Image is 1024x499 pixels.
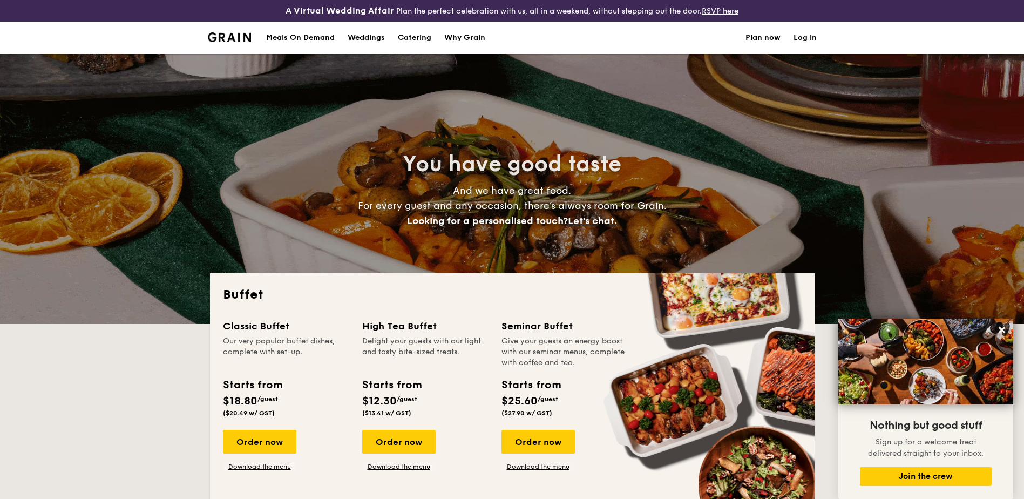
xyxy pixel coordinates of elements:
[501,336,628,368] div: Give your guests an energy boost with our seminar menus, complete with coffee and tea.
[257,395,278,403] span: /guest
[208,32,252,42] a: Logotype
[362,462,436,471] a: Download the menu
[208,32,252,42] img: Grain
[223,409,275,417] span: ($20.49 w/ GST)
[993,321,1011,339] button: Close
[860,467,992,486] button: Join the crew
[501,462,575,471] a: Download the menu
[358,185,667,227] span: And we have great food. For every guest and any occasion, there’s always room for Grain.
[391,22,438,54] a: Catering
[868,437,984,458] span: Sign up for a welcome treat delivered straight to your inbox.
[223,336,349,368] div: Our very popular buffet dishes, complete with set-up.
[286,4,394,17] h4: A Virtual Wedding Affair
[444,22,485,54] div: Why Grain
[223,395,257,408] span: $18.80
[223,319,349,334] div: Classic Buffet
[348,22,385,54] div: Weddings
[260,22,341,54] a: Meals On Demand
[745,22,781,54] a: Plan now
[538,395,558,403] span: /guest
[223,430,296,454] div: Order now
[362,377,421,393] div: Starts from
[702,6,738,16] a: RSVP here
[501,395,538,408] span: $25.60
[568,215,617,227] span: Let's chat.
[501,377,560,393] div: Starts from
[341,22,391,54] a: Weddings
[362,409,411,417] span: ($13.41 w/ GST)
[501,430,575,454] div: Order now
[223,377,282,393] div: Starts from
[870,419,982,432] span: Nothing but good stuff
[223,462,296,471] a: Download the menu
[501,409,552,417] span: ($27.90 w/ GST)
[794,22,817,54] a: Log in
[501,319,628,334] div: Seminar Buffet
[201,4,823,17] div: Plan the perfect celebration with us, all in a weekend, without stepping out the door.
[397,395,417,403] span: /guest
[362,319,489,334] div: High Tea Buffet
[438,22,492,54] a: Why Grain
[838,319,1013,404] img: DSC07876-Edit02-Large.jpeg
[398,22,431,54] h1: Catering
[223,286,802,304] h2: Buffet
[362,430,436,454] div: Order now
[362,336,489,368] div: Delight your guests with our light and tasty bite-sized treats.
[362,395,397,408] span: $12.30
[266,22,335,54] div: Meals On Demand
[403,151,621,177] span: You have good taste
[407,215,568,227] span: Looking for a personalised touch?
